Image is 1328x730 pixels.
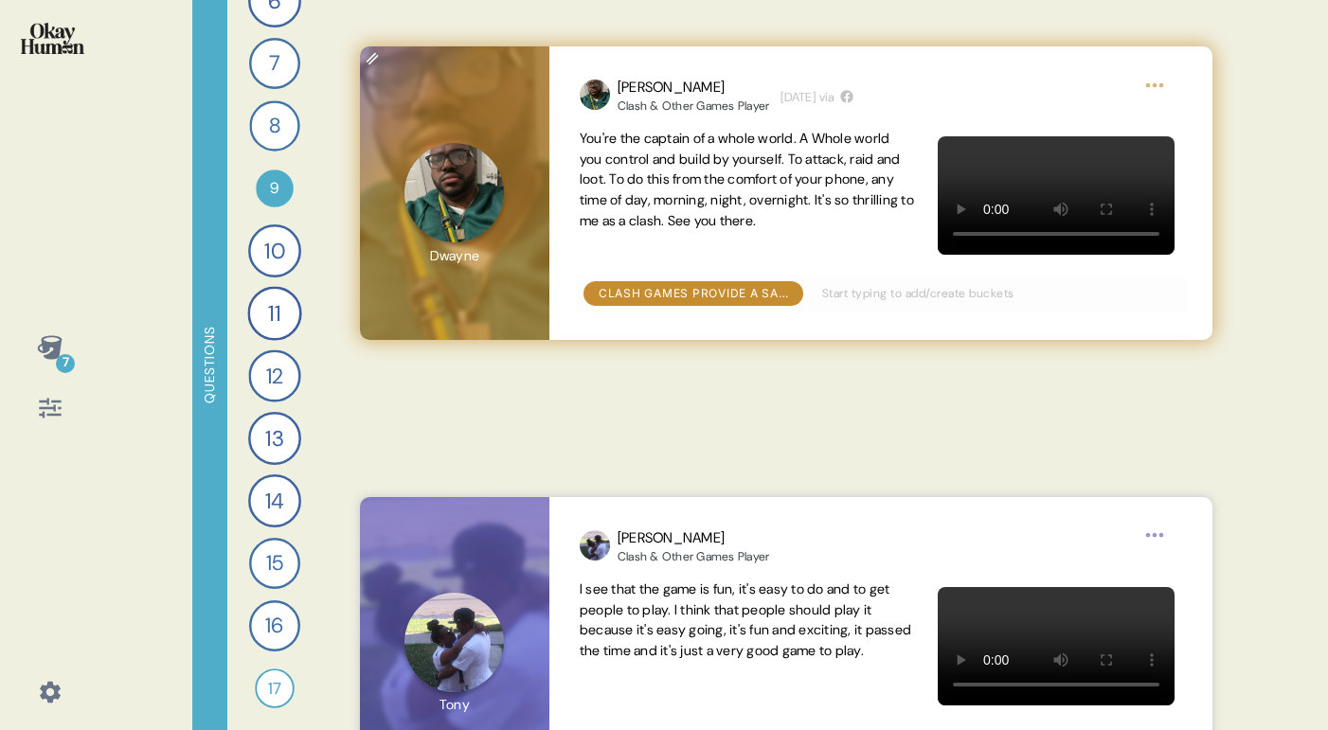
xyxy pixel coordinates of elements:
div: [PERSON_NAME] [618,77,770,98]
div: 9 [256,169,294,207]
div: 10 [248,224,301,277]
div: 7 [56,354,75,373]
div: 7 [249,38,300,89]
div: 17 [255,668,295,708]
div: 16 [249,600,300,651]
span: I see that the game is fun, it's easy to do and to get people to play. I think that people should... [580,580,911,659]
span: You're the captain of a whole world. A Whole world you control and build by yourself. To attack, ... [580,130,914,229]
div: 14 [248,474,301,527]
div: Clash & Other Games Player [618,549,770,564]
div: 11 [247,286,301,340]
div: 12 [248,349,300,401]
div: [PERSON_NAME] [618,527,770,549]
div: 15 [249,538,300,589]
img: okayhuman.3b1b6348.png [21,23,84,54]
img: profilepic_31876569298657313.jpg [580,530,610,561]
div: Clash & Other Games Player [618,98,770,114]
time: [DATE] [781,88,816,107]
input: Start typing to add/create buckets [811,283,1178,304]
div: 13 [248,412,301,465]
img: profilepic_32697131279886044.jpg [580,80,610,110]
div: Clash games provide a safe, escapist context for control, competition, destruction, and war. [599,285,788,302]
span: via [819,88,835,107]
div: 8 [249,100,299,151]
